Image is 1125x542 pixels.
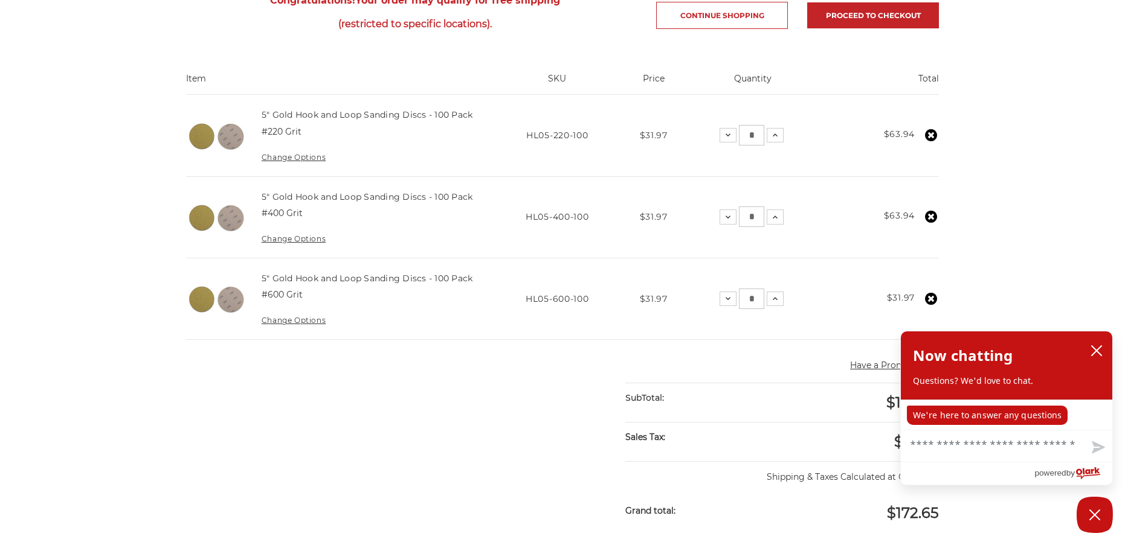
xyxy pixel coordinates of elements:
input: 5" Gold Hook and Loop Sanding Discs - 100 Pack Quantity: [739,289,764,309]
th: Item [186,72,491,94]
th: Price [624,72,683,94]
strong: Grand total: [625,505,675,516]
th: Quantity [683,72,822,94]
input: 5" Gold Hook and Loop Sanding Discs - 100 Pack Quantity: [739,206,764,227]
div: olark chatbox [900,331,1113,485]
a: 5" Gold Hook and Loop Sanding Discs - 100 Pack [262,273,473,284]
span: HL05-600-100 [526,293,588,304]
strong: $63.94 [884,129,915,139]
h2: Now chatting [913,343,1013,368]
a: Change Options [262,316,326,325]
p: We're here to answer any questions [907,406,1068,425]
button: Send message [1082,434,1112,462]
span: $31.97 [640,130,668,141]
span: $12.80 [894,433,939,450]
img: gold hook & loop sanding disc stack [186,187,247,247]
span: HL05-400-100 [526,211,588,222]
a: Change Options [262,234,326,243]
span: by [1066,465,1075,480]
a: Continue Shopping [656,2,788,29]
p: Shipping & Taxes Calculated at Checkout [625,461,939,483]
dd: #600 Grit [262,289,303,301]
strong: Sales Tax: [625,432,665,442]
a: 5" Gold Hook and Loop Sanding Discs - 100 Pack [262,109,473,120]
a: 5" Gold Hook and Loop Sanding Discs - 100 Pack [262,191,473,202]
span: $172.65 [887,504,939,521]
div: chat [901,400,1112,430]
p: Questions? We'd love to chat. [913,375,1100,387]
a: Change Options [262,153,326,162]
a: Powered by Olark [1034,462,1112,485]
dd: #400 Grit [262,207,303,220]
strong: $63.94 [884,210,915,221]
span: $31.97 [640,293,668,304]
th: Total [822,72,939,94]
th: SKU [491,72,624,94]
dd: #220 Grit [262,126,301,138]
span: $159.85 [886,394,939,411]
img: gold hook & loop sanding disc stack [186,269,247,329]
button: Close Chatbox [1077,497,1113,533]
a: Proceed to checkout [807,2,939,28]
strong: $31.97 [887,292,915,303]
span: powered [1034,465,1066,480]
div: SubTotal: [625,383,782,413]
span: (restricted to specific locations). [186,12,643,36]
span: HL05-220-100 [526,130,588,141]
button: Have a Promo Code? [850,359,939,372]
span: $31.97 [640,211,668,222]
input: 5" Gold Hook and Loop Sanding Discs - 100 Pack Quantity: [739,125,764,145]
img: gold hook & loop sanding disc stack [186,106,247,166]
button: close chatbox [1087,342,1106,360]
